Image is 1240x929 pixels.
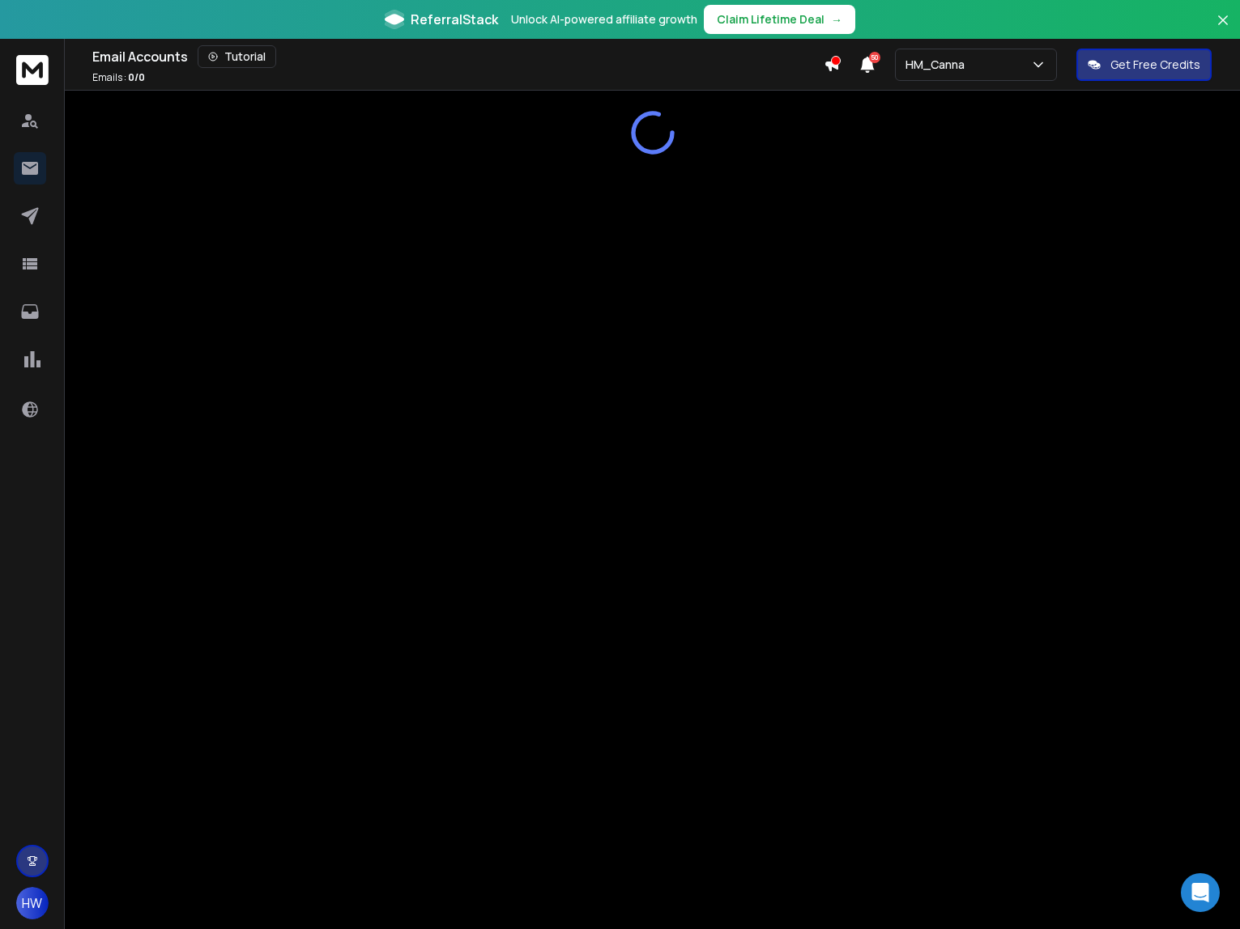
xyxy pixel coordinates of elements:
[128,70,145,84] span: 0 / 0
[704,5,855,34] button: Claim Lifetime Deal→
[92,71,145,84] p: Emails :
[92,45,824,68] div: Email Accounts
[511,11,697,28] p: Unlock AI-powered affiliate growth
[198,45,276,68] button: Tutorial
[16,887,49,919] button: HW
[1110,57,1200,73] p: Get Free Credits
[831,11,842,28] span: →
[869,52,880,63] span: 50
[411,10,498,29] span: ReferralStack
[1076,49,1212,81] button: Get Free Credits
[1181,873,1220,912] div: Open Intercom Messenger
[1212,10,1234,49] button: Close banner
[905,57,971,73] p: HM_Canna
